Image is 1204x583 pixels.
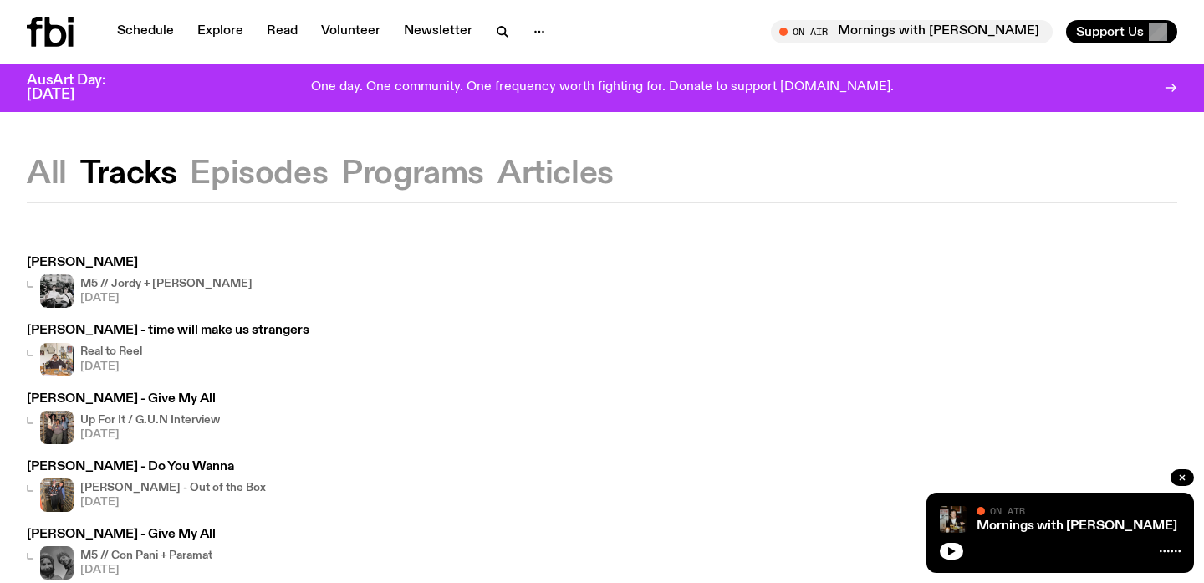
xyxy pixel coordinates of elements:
img: Kate Saap & Nicole Pingon [40,478,74,512]
h3: [PERSON_NAME] - Do You Wanna [27,461,266,473]
h3: [PERSON_NAME] [27,257,253,269]
a: [PERSON_NAME] - Give My AllM5 // Con Pani + Paramat[DATE] [27,529,216,580]
span: [DATE] [80,429,220,440]
h3: [PERSON_NAME] - time will make us strangers [27,325,309,337]
h4: M5 // Jordy + [PERSON_NAME] [80,279,253,289]
button: Articles [497,159,614,189]
button: On AirMornings with [PERSON_NAME] [771,20,1053,43]
button: Tracks [80,159,177,189]
button: Programs [341,159,484,189]
span: [DATE] [80,497,266,508]
button: Episodes [190,159,328,189]
button: All [27,159,67,189]
h4: [PERSON_NAME] - Out of the Box [80,483,266,494]
h3: [PERSON_NAME] - Give My All [27,529,216,541]
img: Jasper Craig Adams holds a vintage camera to his eye, obscuring his face. He is wearing a grey ju... [40,343,74,376]
a: Mornings with [PERSON_NAME] [977,519,1177,533]
span: [DATE] [80,361,142,372]
a: [PERSON_NAME]M5 // Jordy + [PERSON_NAME][DATE] [27,257,253,308]
a: Newsletter [394,20,482,43]
a: Volunteer [311,20,390,43]
span: [DATE] [80,293,253,304]
a: Explore [187,20,253,43]
a: Read [257,20,308,43]
a: [PERSON_NAME] - Do You WannaKate Saap & Nicole Pingon[PERSON_NAME] - Out of the Box[DATE] [27,461,266,512]
h4: M5 // Con Pani + Paramat [80,550,212,561]
span: Support Us [1076,24,1144,39]
button: Support Us [1066,20,1177,43]
h4: Up For It / G.U.N Interview [80,415,220,426]
a: [PERSON_NAME] - Give My AllUp For It / G.U.N Interview[DATE] [27,393,220,444]
a: [PERSON_NAME] - time will make us strangersJasper Craig Adams holds a vintage camera to his eye, ... [27,325,309,376]
h3: [PERSON_NAME] - Give My All [27,393,220,406]
a: Schedule [107,20,184,43]
h3: AusArt Day: [DATE] [27,74,134,102]
span: [DATE] [80,565,212,575]
p: One day. One community. One frequency worth fighting for. Donate to support [DOMAIN_NAME]. [311,80,894,95]
h4: Real to Reel [80,346,142,357]
span: On Air [990,505,1025,516]
img: Sam blankly stares at the camera, brightly lit by a camera flash wearing a hat collared shirt and... [940,506,967,533]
